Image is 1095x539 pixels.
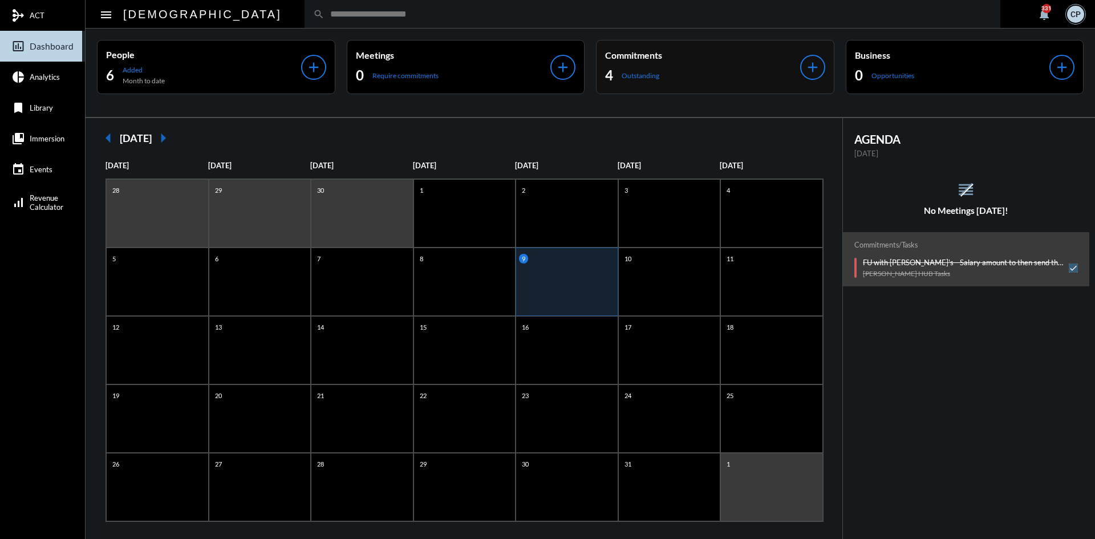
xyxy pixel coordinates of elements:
p: 11 [724,254,736,264]
button: Toggle sidenav [95,3,117,26]
p: Business [855,50,1050,60]
p: 20 [212,391,225,400]
span: Immersion [30,134,64,143]
p: 27 [212,459,225,469]
p: 7 [314,254,323,264]
p: [DATE] [720,161,822,170]
mat-icon: bookmark [11,101,25,115]
span: Events [30,165,52,174]
p: Meetings [356,50,551,60]
p: 24 [622,391,634,400]
p: 26 [109,459,122,469]
mat-icon: arrow_left [97,127,120,149]
p: FU with [PERSON_NAME]'s - Salary amount to then send the Life Insurance + His wife [863,258,1064,267]
p: 3 [622,185,631,195]
div: 331 [1042,4,1051,13]
p: 14 [314,322,327,332]
p: Commitments [605,50,800,60]
p: 22 [417,391,429,400]
p: 10 [622,254,634,264]
mat-icon: Side nav toggle icon [99,8,113,22]
p: 16 [519,322,532,332]
mat-icon: add [306,59,322,75]
p: Month to date [123,76,165,85]
p: 12 [109,322,122,332]
p: People [106,49,301,60]
mat-icon: pie_chart [11,70,25,84]
mat-icon: search [313,9,325,20]
p: 4 [724,185,733,195]
h2: 4 [605,66,613,84]
h2: 0 [855,66,863,84]
p: 2 [519,185,528,195]
p: 17 [622,322,634,332]
p: Require commitments [372,71,439,80]
p: 30 [519,459,532,469]
h5: No Meetings [DATE]! [843,205,1090,216]
p: 15 [417,322,429,332]
h2: 0 [356,66,364,84]
mat-icon: event [11,163,25,176]
p: 13 [212,322,225,332]
p: [DATE] [413,161,516,170]
mat-icon: reorder [956,180,975,199]
p: [DATE] [515,161,618,170]
p: Opportunities [871,71,914,80]
p: 28 [109,185,122,195]
mat-icon: collections_bookmark [11,132,25,145]
p: Outstanding [622,71,659,80]
p: 19 [109,391,122,400]
p: [PERSON_NAME] HUB Tasks [863,269,1064,278]
p: 29 [417,459,429,469]
p: Added [123,66,165,74]
p: [DATE] [618,161,720,170]
p: 6 [212,254,221,264]
p: 21 [314,391,327,400]
p: 9 [519,254,528,264]
p: 29 [212,185,225,195]
h2: [DATE] [120,132,152,144]
mat-icon: add [555,59,571,75]
mat-icon: add [1054,59,1070,75]
h2: 6 [106,66,114,84]
div: CP [1067,6,1084,23]
span: Revenue Calculator [30,193,63,212]
p: 30 [314,185,327,195]
p: [DATE] [208,161,311,170]
p: 25 [724,391,736,400]
p: 23 [519,391,532,400]
span: Dashboard [30,41,74,51]
span: Library [30,103,53,112]
p: 8 [417,254,426,264]
mat-icon: mediation [11,9,25,22]
p: 18 [724,322,736,332]
h2: AGENDA [854,132,1078,146]
p: 28 [314,459,327,469]
h2: [DEMOGRAPHIC_DATA] [123,5,282,23]
p: [DATE] [854,149,1078,158]
mat-icon: notifications [1037,7,1051,21]
mat-icon: signal_cellular_alt [11,196,25,209]
p: 1 [417,185,426,195]
p: 31 [622,459,634,469]
mat-icon: add [805,59,821,75]
mat-icon: insert_chart_outlined [11,39,25,53]
mat-icon: arrow_right [152,127,175,149]
p: 1 [724,459,733,469]
p: 5 [109,254,119,264]
p: [DATE] [310,161,413,170]
p: [DATE] [106,161,208,170]
span: Analytics [30,72,60,82]
span: ACT [30,11,44,20]
h2: Commitments/Tasks [854,241,1078,249]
